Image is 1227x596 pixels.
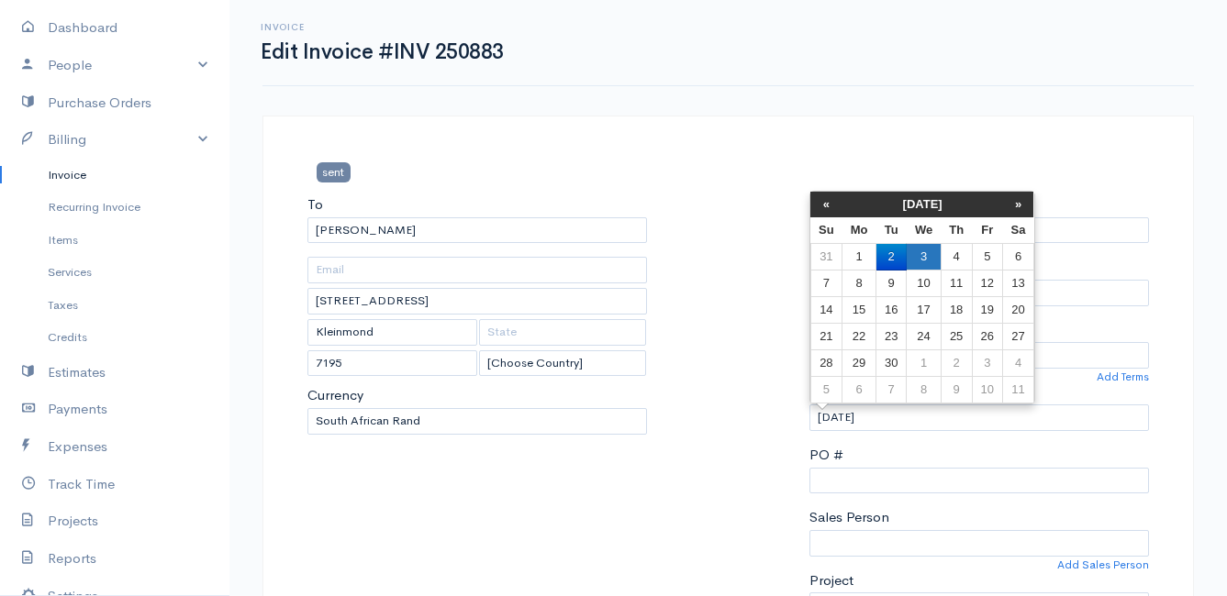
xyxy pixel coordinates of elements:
a: Add Terms [1097,369,1149,385]
td: 24 [907,324,941,350]
td: 4 [1003,350,1034,377]
td: 11 [1003,377,1034,403]
td: 3 [907,244,941,270]
label: Sales Person [809,507,889,528]
td: 7 [876,377,906,403]
td: 25 [941,324,972,350]
th: Tu [876,217,906,244]
td: 8 [842,270,876,297]
td: 29 [842,350,876,377]
td: 1 [907,350,941,377]
th: « [810,192,842,217]
th: We [907,217,941,244]
td: 14 [810,297,842,324]
td: 10 [972,377,1002,403]
input: City [307,319,477,346]
td: 13 [1003,270,1034,297]
td: 19 [972,297,1002,324]
h1: Edit Invoice #INV 250883 [261,40,504,63]
td: 6 [1003,244,1034,270]
td: 2 [876,244,906,270]
th: Th [941,217,972,244]
td: 10 [907,270,941,297]
label: Project [809,570,853,591]
input: Address [307,288,647,315]
td: 3 [972,350,1002,377]
input: State [479,319,645,346]
td: 18 [941,297,972,324]
td: 21 [810,324,842,350]
td: 9 [876,270,906,297]
th: Mo [842,217,876,244]
td: 27 [1003,324,1034,350]
td: 26 [972,324,1002,350]
span: sent [317,162,351,182]
label: Currency [307,385,363,406]
td: 5 [810,377,842,403]
td: 20 [1003,297,1034,324]
td: 23 [876,324,906,350]
a: Add Sales Person [1057,557,1149,573]
td: 28 [810,350,842,377]
td: 5 [972,244,1002,270]
th: » [1003,192,1034,217]
td: 6 [842,377,876,403]
td: 8 [907,377,941,403]
td: 7 [810,270,842,297]
td: 17 [907,297,941,324]
td: 11 [941,270,972,297]
td: 12 [972,270,1002,297]
input: Client Name [307,217,647,244]
td: 2 [941,350,972,377]
th: Fr [972,217,1002,244]
th: Sa [1003,217,1034,244]
td: 9 [941,377,972,403]
td: 22 [842,324,876,350]
h6: Invoice [261,22,504,32]
td: 31 [810,244,842,270]
input: dd-mm-yyyy [809,404,1149,431]
input: Email [307,257,647,283]
td: 1 [842,244,876,270]
input: Zip [307,350,477,377]
td: 16 [876,297,906,324]
td: 15 [842,297,876,324]
td: 30 [876,350,906,377]
td: 4 [941,244,972,270]
label: To [307,194,323,215]
th: Su [810,217,842,244]
th: [DATE] [842,192,1003,217]
label: PO # [809,445,843,466]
